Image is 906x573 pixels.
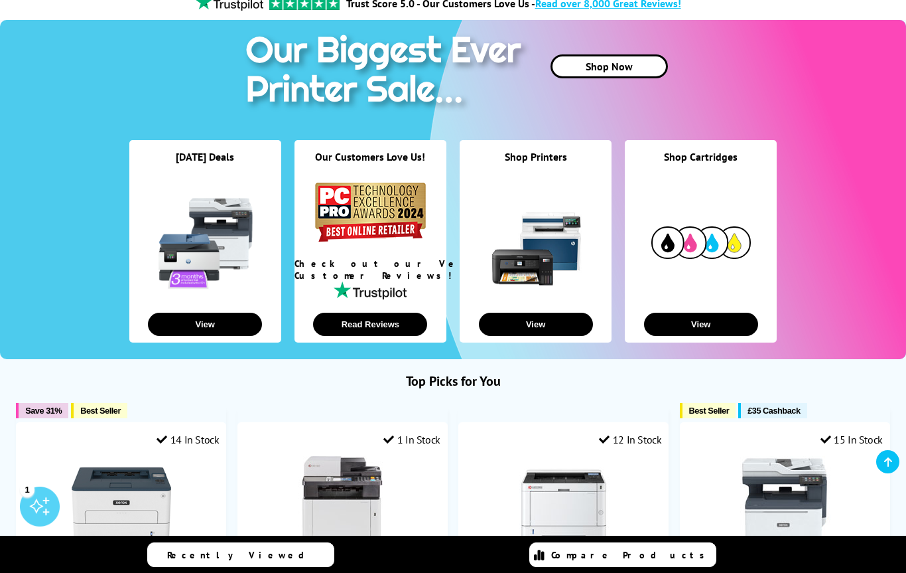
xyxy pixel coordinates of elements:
[680,403,736,418] button: Best Seller
[294,150,446,180] div: Our Customers Love Us!
[479,313,593,336] button: View
[80,406,121,416] span: Best Seller
[644,313,758,336] button: View
[239,20,535,124] img: printer sale
[292,456,392,556] img: Kyocera ECOSYS M5526cdw
[738,403,807,418] button: £35 Cashback
[550,54,668,78] a: Shop Now
[72,456,171,556] img: Xerox B230
[148,313,262,336] button: View
[147,542,334,567] a: Recently Viewed
[129,150,281,180] div: [DATE] Deals
[514,456,614,556] img: Kyocera ECOSYS PA4000x
[25,406,62,416] span: Save 31%
[735,456,834,556] img: Xerox C325
[625,150,777,180] div: Shop Cartridges
[820,433,883,446] div: 15 In Stock
[747,406,800,416] span: £35 Cashback
[551,549,712,561] span: Compare Products
[689,406,730,416] span: Best Seller
[20,482,34,497] div: 1
[294,258,446,282] div: Check out our Verified Customer Reviews!
[529,542,716,567] a: Compare Products
[460,150,612,180] div: Shop Printers
[383,433,440,446] div: 1 In Stock
[313,313,427,336] button: Read Reviews
[167,549,318,561] span: Recently Viewed
[16,403,68,418] button: Save 31%
[71,403,127,418] button: Best Seller
[157,433,219,446] div: 14 In Stock
[599,433,661,446] div: 12 In Stock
